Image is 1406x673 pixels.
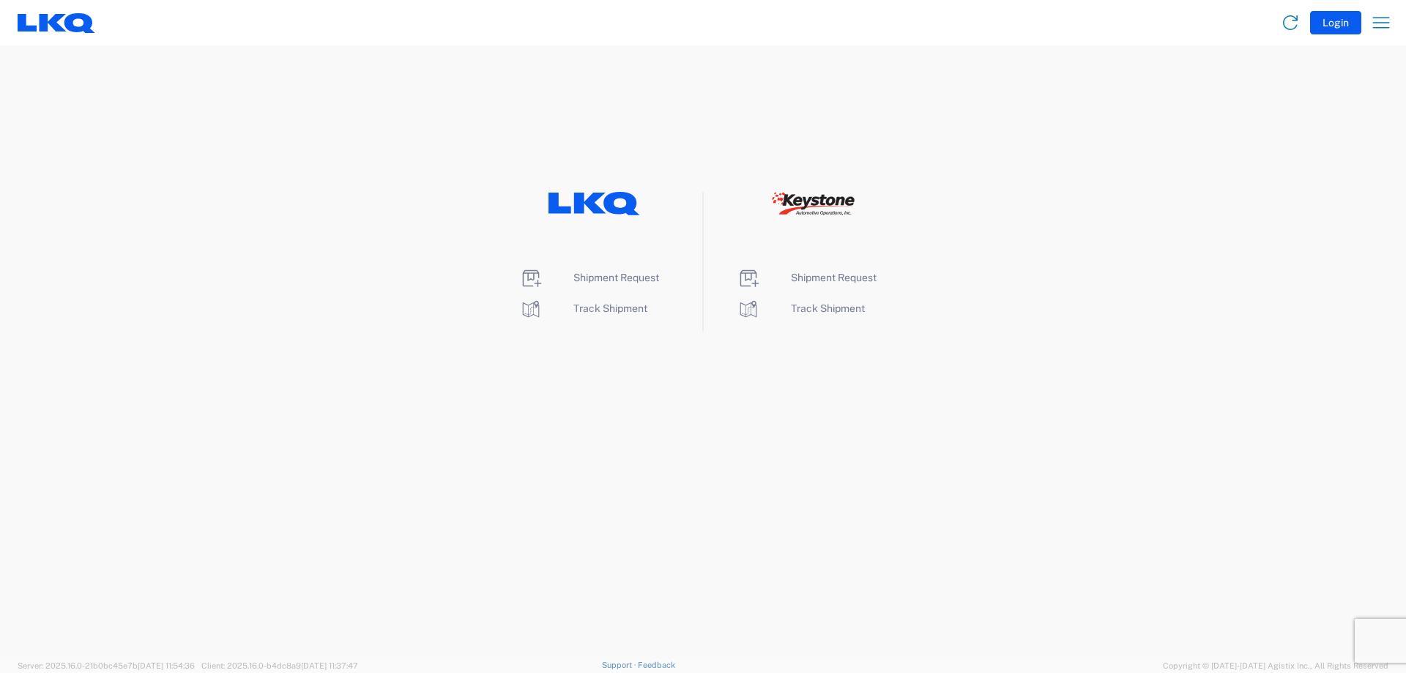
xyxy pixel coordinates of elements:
span: Server: 2025.16.0-21b0bc45e7b [18,661,195,670]
span: [DATE] 11:54:36 [138,661,195,670]
a: Track Shipment [737,302,865,314]
span: Track Shipment [573,302,647,314]
a: Shipment Request [519,272,659,283]
span: Track Shipment [791,302,865,314]
span: [DATE] 11:37:47 [301,661,358,670]
a: Support [602,661,639,669]
span: Copyright © [DATE]-[DATE] Agistix Inc., All Rights Reserved [1163,659,1388,672]
a: Track Shipment [519,302,647,314]
span: Shipment Request [573,272,659,283]
button: Login [1310,11,1361,34]
span: Shipment Request [791,272,877,283]
a: Shipment Request [737,272,877,283]
span: Client: 2025.16.0-b4dc8a9 [201,661,358,670]
a: Feedback [638,661,675,669]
